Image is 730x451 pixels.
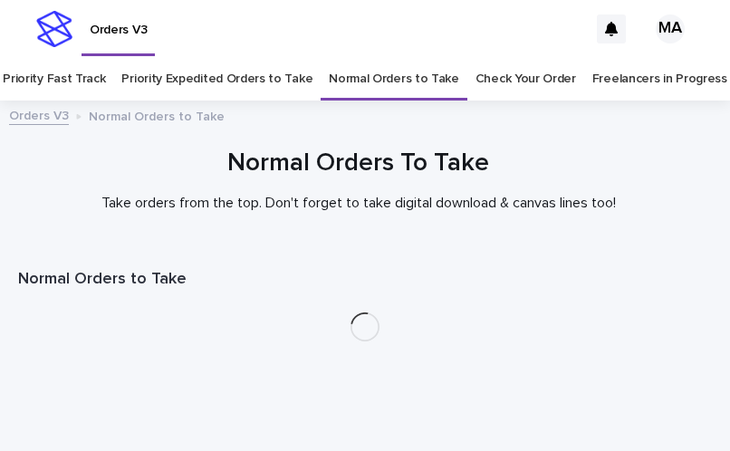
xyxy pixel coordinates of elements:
a: Normal Orders to Take [329,58,459,101]
h1: Normal Orders to Take [18,269,712,291]
p: Normal Orders to Take [89,105,225,125]
a: Check Your Order [475,58,576,101]
p: Take orders from the top. Don't forget to take digital download & canvas lines too! [18,195,698,212]
a: Orders V3 [9,104,69,125]
div: MA [656,14,685,43]
a: Freelancers in Progress [592,58,727,101]
img: stacker-logo-s-only.png [36,11,72,47]
h1: Normal Orders To Take [18,147,698,180]
a: Priority Expedited Orders to Take [121,58,312,101]
a: Priority Fast Track [3,58,105,101]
